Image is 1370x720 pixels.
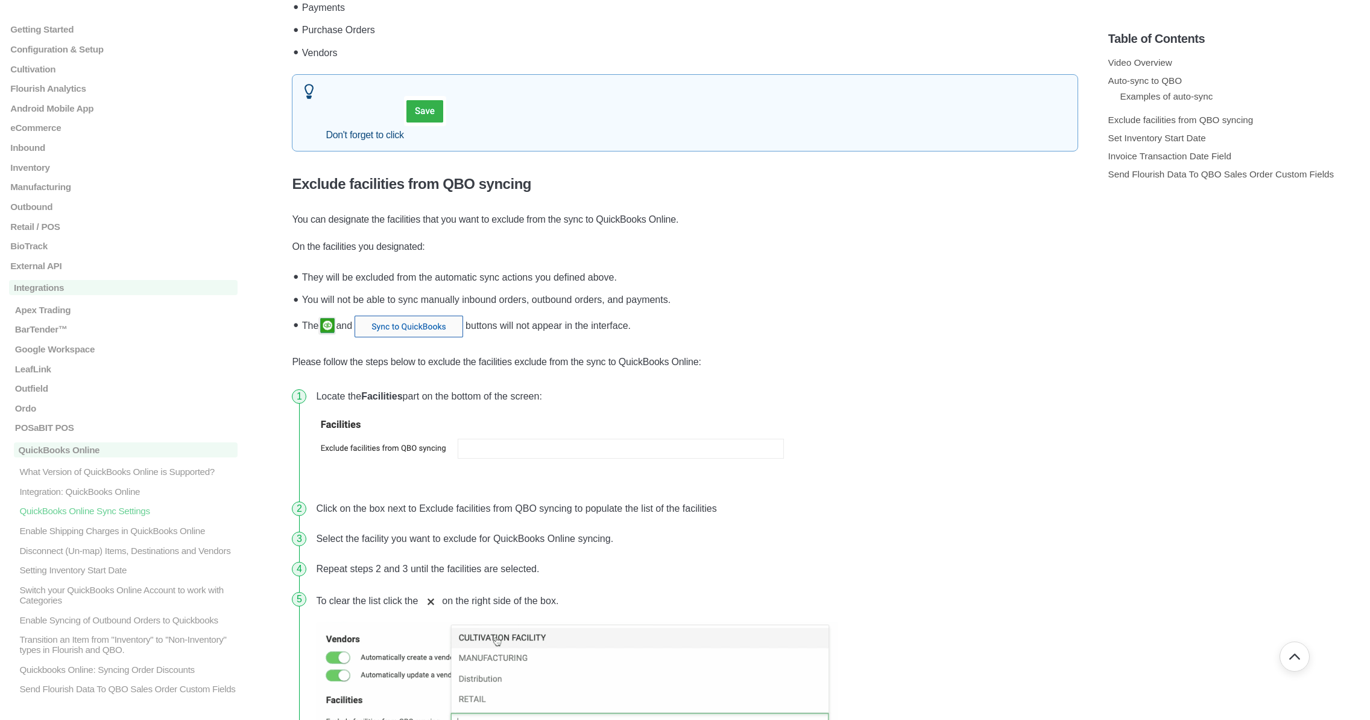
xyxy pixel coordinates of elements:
a: Configuration & Setup [9,44,238,54]
a: Ordo [9,403,238,413]
p: QuickBooks Online Sync Settings [18,506,238,516]
a: POSaBIT POS [9,422,238,433]
a: Send Flourish Data To QBO Sales Order Custom Fields [9,684,238,694]
p: You can designate the facilities that you want to exclude from the sync to QuickBooks Online. [292,212,1078,228]
p: Google Workspace [14,344,238,354]
a: Switch your QuickBooks Online Account to work with Categories [9,585,238,605]
p: On the facilities you designated: [292,239,1078,255]
img: screen-shot-2022-03-31-at-5-58-24-pm.png [316,415,803,473]
a: Exclude facilities from QBO syncing [1108,115,1254,125]
a: QuickBooks Online [9,442,238,457]
p: Disconnect (Un-map) Items, Destinations and Vendors [18,546,238,556]
a: LeafLink [9,363,238,374]
a: eCommerce [9,123,238,133]
a: Auto-sync to QBO [1108,75,1182,86]
a: Manufacturing [9,182,238,192]
img: screen-shot-2022-03-31-at-5-46-27-pm.png [418,593,442,610]
p: Send Flourish Data To QBO Sales Order Custom Fields [18,684,238,694]
a: What Version of QuickBooks Online is Supported? [9,467,238,477]
li: Vendors [298,40,1078,63]
strong: Facilities [361,391,402,401]
a: Quickbooks Online: Syncing Order Discounts [9,664,238,675]
li: Click on the box next to Exclude facilities from QBO syncing to populate the list of the facilities [311,494,1078,524]
p: Please follow the steps below to exclude the facilities exclude from the sync to QuickBooks Online: [292,354,1078,370]
p: Quickbooks Online: Syncing Order Discounts [18,664,238,675]
a: Cultivation [9,63,238,74]
h4: Exclude facilities from QBO syncing [292,176,1078,193]
p: Integration: QuickBooks Online [18,486,238,497]
p: BarTender™ [14,324,238,334]
a: Outbound [9,202,238,212]
a: Getting Started [9,24,238,34]
p: Transition an Item from "Inventory" to "Non-Inventory" types in Flourish and QBO. [18,634,238,655]
a: Invoice Transaction Date Field [1108,151,1231,161]
a: Inventory [9,162,238,173]
p: Enable Syncing of Outbound Orders to Quickbooks [18,614,238,625]
p: Apex Trading [14,305,238,315]
li: The and buttons will not appear in the interface. [298,310,1078,343]
p: Ordo [14,403,238,413]
a: Send Flourish Data To QBO Sales Order Custom Fields [1108,169,1334,179]
a: Android Mobile App [9,103,238,113]
a: QuickBooks Online Sync Settings [9,506,238,516]
a: Google Workspace [9,344,238,354]
p: Enable Shipping Charges in QuickBooks Online [18,526,238,536]
li: They will be excluded from the automatic sync actions you defined above. [298,264,1078,287]
li: Purchase Orders [298,17,1078,40]
div: Don't forget to click [292,74,1078,151]
a: Examples of auto-sync [1120,91,1213,101]
a: Integrations [9,280,238,295]
p: QuickBooks Online [14,442,238,457]
img: screen-shot-2022-03-31-at-5-52-17-pm.png [352,313,466,340]
a: Apex Trading [9,305,238,315]
img: screen-shot-2022-03-31-at-5-52-04-pm.png [318,317,336,335]
a: Enable Shipping Charges in QuickBooks Online [9,526,238,536]
h5: Table of Contents [1108,32,1361,46]
a: Flourish Analytics [9,83,238,94]
a: Integration: QuickBooks Online [9,486,238,497]
a: Setting Inventory Start Date [9,565,238,575]
a: BarTender™ [9,324,238,334]
p: What Version of QuickBooks Online is Supported? [18,467,238,477]
p: Outfield [14,383,238,393]
li: Repeat steps 2 and 3 until the facilities are selected. [311,554,1078,584]
a: Set Inventory Start Date [1108,133,1206,143]
a: Inbound [9,142,238,153]
section: Table of Contents [1108,12,1361,702]
li: You will not be able to sync manually inbound orders, outbound orders, and payments. [298,287,1078,310]
a: Video Overview [1108,57,1172,68]
a: Disconnect (Un-map) Items, Destinations and Vendors [9,546,238,556]
p: Setting Inventory Start Date [18,565,238,575]
img: screen-shot-2021-12-23-at-2-54-33-pm.png [404,96,446,126]
a: External API [9,261,238,271]
a: Outfield [9,383,238,393]
a: Enable Syncing of Outbound Orders to Quickbooks [9,614,238,625]
button: Go back to top of document [1280,642,1310,672]
li: Select the facility you want to exclude for QuickBooks Online syncing. [311,524,1078,554]
p: LeafLink [14,363,238,374]
p: Switch your QuickBooks Online Account to work with Categories [18,585,238,605]
li: Locate the part on the bottom of the screen: [311,381,1078,494]
a: Transition an Item from "Inventory" to "Non-Inventory" types in Flourish and QBO. [9,634,238,655]
p: POSaBIT POS [14,422,238,433]
a: BioTrack [9,241,238,251]
a: Retail / POS [9,221,238,231]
